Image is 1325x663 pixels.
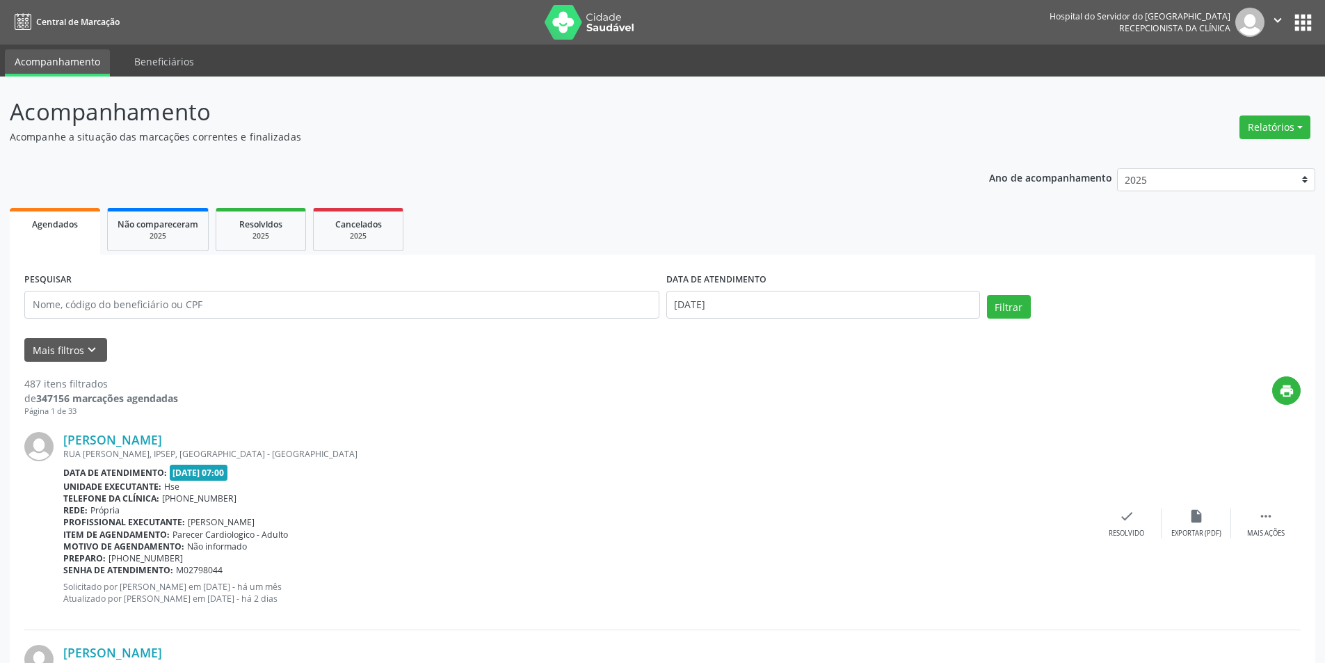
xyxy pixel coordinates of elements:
a: [PERSON_NAME] [63,432,162,447]
img: img [24,432,54,461]
span: Não informado [187,541,247,552]
strong: 347156 marcações agendadas [36,392,178,405]
span: Resolvidos [239,218,282,230]
span: Cancelados [335,218,382,230]
div: RUA [PERSON_NAME], IPSEP, [GEOGRAPHIC_DATA] - [GEOGRAPHIC_DATA] [63,448,1092,460]
span: [PHONE_NUMBER] [109,552,183,564]
span: [PHONE_NUMBER] [162,493,236,504]
span: Recepcionista da clínica [1119,22,1230,34]
button: Mais filtroskeyboard_arrow_down [24,338,107,362]
div: 2025 [226,231,296,241]
div: 2025 [323,231,393,241]
div: Página 1 de 33 [24,406,178,417]
i:  [1258,509,1274,524]
b: Unidade executante: [63,481,161,493]
span: Central de Marcação [36,16,120,28]
div: 487 itens filtrados [24,376,178,391]
div: Resolvido [1109,529,1144,538]
i: print [1279,383,1294,399]
div: Hospital do Servidor do [GEOGRAPHIC_DATA] [1050,10,1230,22]
span: Hse [164,481,179,493]
a: [PERSON_NAME] [63,645,162,660]
span: Não compareceram [118,218,198,230]
span: Parecer Cardiologico - Adulto [172,529,288,541]
a: Acompanhamento [5,49,110,77]
b: Telefone da clínica: [63,493,159,504]
span: M02798044 [176,564,223,576]
button: apps [1291,10,1315,35]
b: Data de atendimento: [63,467,167,479]
label: DATA DE ATENDIMENTO [666,269,766,291]
p: Ano de acompanhamento [989,168,1112,186]
button: Filtrar [987,295,1031,319]
b: Preparo: [63,552,106,564]
img: img [1235,8,1264,37]
i: keyboard_arrow_down [84,342,99,358]
input: Nome, código do beneficiário ou CPF [24,291,659,319]
i:  [1270,13,1285,28]
b: Item de agendamento: [63,529,170,541]
p: Acompanhamento [10,95,924,129]
button:  [1264,8,1291,37]
b: Senha de atendimento: [63,564,173,576]
i: check [1119,509,1134,524]
input: Selecione um intervalo [666,291,980,319]
i: insert_drive_file [1189,509,1204,524]
div: 2025 [118,231,198,241]
p: Acompanhe a situação das marcações correntes e finalizadas [10,129,924,144]
a: Central de Marcação [10,10,120,33]
button: print [1272,376,1301,405]
b: Profissional executante: [63,516,185,528]
p: Solicitado por [PERSON_NAME] em [DATE] - há um mês Atualizado por [PERSON_NAME] em [DATE] - há 2 ... [63,581,1092,605]
div: Mais ações [1247,529,1285,538]
b: Rede: [63,504,88,516]
span: [PERSON_NAME] [188,516,255,528]
span: Agendados [32,218,78,230]
div: de [24,391,178,406]
b: Motivo de agendamento: [63,541,184,552]
button: Relatórios [1239,115,1310,139]
a: Beneficiários [125,49,204,74]
label: PESQUISAR [24,269,72,291]
span: Própria [90,504,120,516]
div: Exportar (PDF) [1171,529,1221,538]
span: [DATE] 07:00 [170,465,228,481]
